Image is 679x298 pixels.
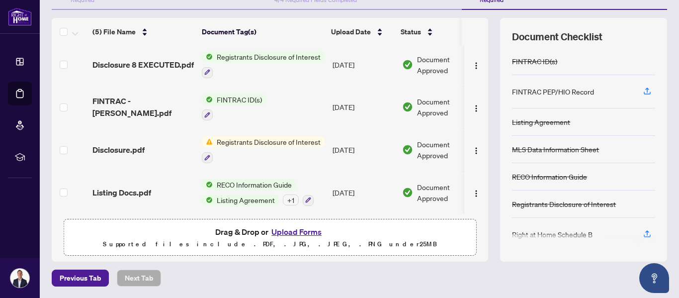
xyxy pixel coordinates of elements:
[417,96,479,118] span: Document Approved
[468,142,484,158] button: Logo
[202,179,213,190] img: Status Icon
[401,26,421,37] span: Status
[202,136,213,147] img: Status Icon
[512,199,616,209] div: Registrants Disclosure of Interest
[331,26,371,37] span: Upload Date
[198,18,327,46] th: Document Tag(s)
[402,187,413,198] img: Document Status
[512,144,599,155] div: MLS Data Information Sheet
[472,104,480,112] img: Logo
[92,26,136,37] span: (5) File Name
[512,171,587,182] div: RECO Information Guide
[92,144,145,156] span: Disclosure.pdf
[512,30,602,44] span: Document Checklist
[215,225,325,238] span: Drag & Drop or
[283,195,299,205] div: + 1
[417,139,479,161] span: Document Approved
[512,56,557,67] div: FINTRAC ID(s)
[202,94,266,121] button: Status IconFINTRAC ID(s)
[213,94,266,105] span: FINTRAC ID(s)
[213,179,296,190] span: RECO Information Guide
[512,116,570,127] div: Listing Agreement
[468,99,484,115] button: Logo
[92,187,151,199] span: Listing Docs.pdf
[88,18,198,46] th: (5) File Name
[512,86,594,97] div: FINTRAC PEP/HIO Record
[202,179,314,206] button: Status IconRECO Information GuideStatus IconListing Agreement+1
[397,18,481,46] th: Status
[329,128,398,171] td: [DATE]
[268,225,325,238] button: Upload Forms
[213,136,325,147] span: Registrants Disclosure of Interest
[468,57,484,73] button: Logo
[64,219,476,256] span: Drag & Drop orUpload FormsSupported files include .PDF, .JPG, .JPEG, .PNG under25MB
[52,270,109,287] button: Previous Tab
[117,270,161,287] button: Next Tab
[417,54,479,76] span: Document Approved
[402,101,413,112] img: Document Status
[472,190,480,198] img: Logo
[10,269,29,288] img: Profile Icon
[70,238,470,250] p: Supported files include .PDF, .JPG, .JPEG, .PNG under 25 MB
[8,7,32,26] img: logo
[202,51,213,62] img: Status Icon
[468,185,484,200] button: Logo
[402,144,413,155] img: Document Status
[329,43,398,86] td: [DATE]
[327,18,397,46] th: Upload Date
[92,59,194,71] span: Disclosure 8 EXECUTED.pdf
[213,195,279,205] span: Listing Agreement
[202,136,325,163] button: Status IconRegistrants Disclosure of Interest
[92,95,194,119] span: FINTRAC - [PERSON_NAME].pdf
[60,270,101,286] span: Previous Tab
[402,59,413,70] img: Document Status
[472,62,480,70] img: Logo
[202,94,213,105] img: Status Icon
[472,147,480,155] img: Logo
[329,171,398,214] td: [DATE]
[639,263,669,293] button: Open asap
[202,195,213,205] img: Status Icon
[202,51,325,78] button: Status IconRegistrants Disclosure of Interest
[329,86,398,129] td: [DATE]
[417,182,479,203] span: Document Approved
[512,229,593,240] div: Right at Home Schedule B
[213,51,325,62] span: Registrants Disclosure of Interest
